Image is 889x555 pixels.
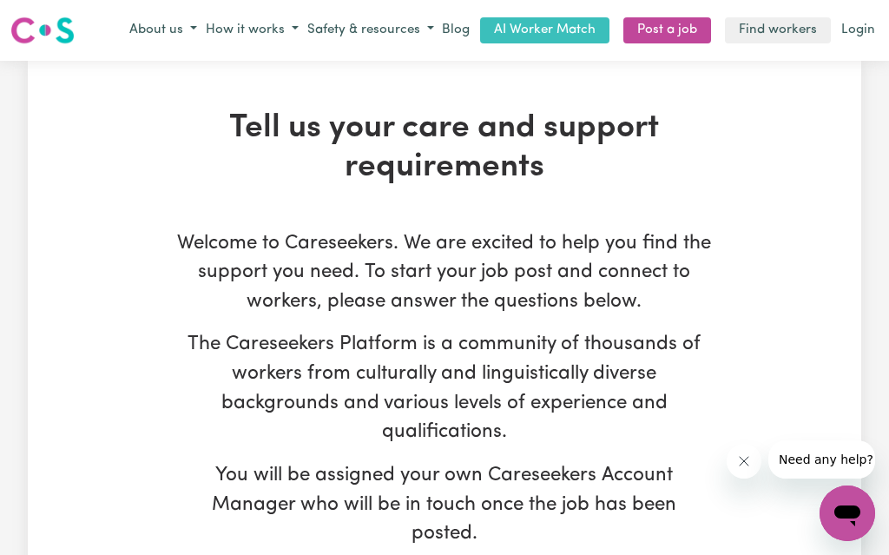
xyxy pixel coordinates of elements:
[177,229,712,317] p: Welcome to Careseekers. We are excited to help you find the support you need. To start your job p...
[727,444,761,479] iframe: Close message
[725,17,831,44] a: Find workers
[177,461,712,549] p: You will be assigned your own Careseekers Account Manager who will be in touch once the job has b...
[177,109,712,188] h1: Tell us your care and support requirements
[10,15,75,46] img: Careseekers logo
[438,17,473,44] a: Blog
[820,486,875,541] iframe: Button to launch messaging window
[125,17,201,45] button: About us
[768,440,875,479] iframe: Message from company
[10,10,75,50] a: Careseekers logo
[177,330,712,446] p: The Careseekers Platform is a community of thousands of workers from culturally and linguisticall...
[623,17,711,44] a: Post a job
[480,17,609,44] a: AI Worker Match
[303,17,438,45] button: Safety & resources
[201,17,303,45] button: How it works
[838,17,879,44] a: Login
